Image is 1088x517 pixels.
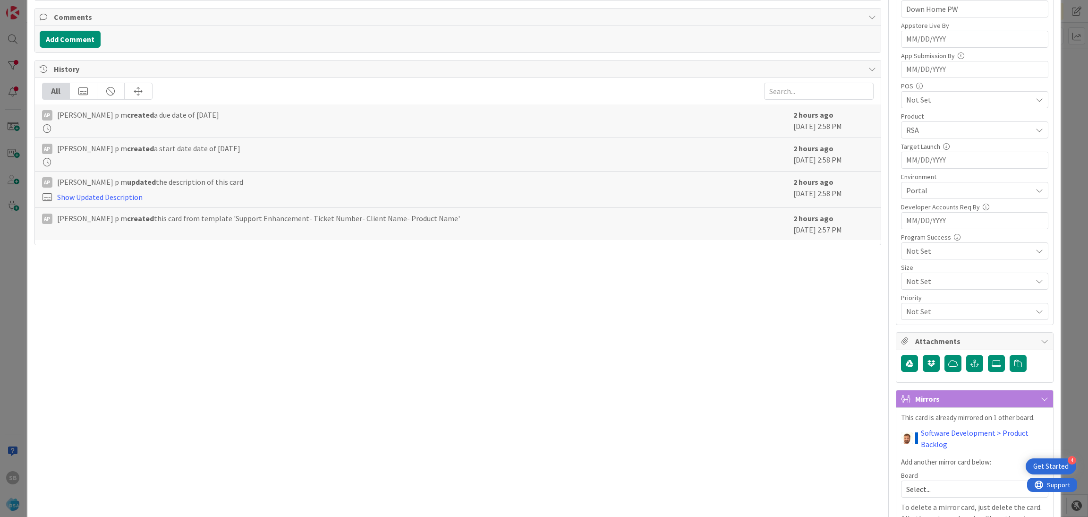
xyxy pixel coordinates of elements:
b: 2 hours ago [793,214,833,223]
button: Add Comment [40,31,101,48]
div: Product [901,113,1048,120]
input: MM/DD/YYYY [906,152,1043,168]
b: created [127,214,154,223]
span: RSA [906,124,1032,136]
div: Environment [901,173,1048,180]
input: MM/DD/YYYY [906,31,1043,47]
a: Show Updated Description [57,192,143,202]
div: Ap [42,177,52,188]
div: Priority [901,294,1048,301]
span: [PERSON_NAME] p m a start date date of [DATE] [57,143,240,154]
span: [PERSON_NAME] p m this card from template 'Support Enhancement- Ticket Number- Client Name- Produ... [57,213,460,224]
p: Add another mirror card below: [901,457,1048,468]
input: MM/DD/YYYY [906,213,1043,229]
div: Ap [42,110,52,121]
div: Program Success [901,234,1048,241]
span: Not Set [906,94,1032,105]
span: Attachments [915,336,1036,347]
div: [DATE] 2:58 PM [793,143,874,166]
span: Mirrors [915,393,1036,405]
b: updated [127,177,156,187]
div: Appstore Live By [901,22,1048,29]
p: This card is already mirrored on 1 other board. [901,413,1048,423]
div: POS [901,83,1048,89]
span: Portal [906,185,1032,196]
div: Open Get Started checklist, remaining modules: 4 [1026,458,1076,474]
span: Board [901,472,918,479]
span: Select... [906,483,1027,496]
img: AS [901,432,913,444]
div: All [42,83,70,99]
div: App Submission By [901,52,1048,59]
span: Comments [54,11,864,23]
b: created [127,144,154,153]
span: Not Set [906,275,1027,288]
span: [PERSON_NAME] p m a due date of [DATE] [57,109,219,121]
input: Search... [764,83,874,100]
span: Support [20,1,43,13]
b: 2 hours ago [793,144,833,153]
div: Ap [42,214,52,224]
span: Not Set [906,305,1027,318]
span: [PERSON_NAME] p m the description of this card [57,176,243,188]
b: 2 hours ago [793,110,833,120]
div: Get Started [1033,462,1069,471]
div: Size [901,264,1048,271]
div: Target Launch [901,143,1048,150]
div: Ap [42,144,52,154]
div: [DATE] 2:57 PM [793,213,874,235]
div: 4 [1068,456,1076,465]
b: 2 hours ago [793,177,833,187]
b: created [127,110,154,120]
div: [DATE] 2:58 PM [793,176,874,203]
input: MM/DD/YYYY [906,61,1043,78]
div: [DATE] 2:58 PM [793,109,874,133]
div: Developer Accounts Req By [901,204,1048,210]
a: Software Development > Product Backlog [921,427,1048,450]
span: History [54,63,864,75]
span: Not Set [906,245,1032,257]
